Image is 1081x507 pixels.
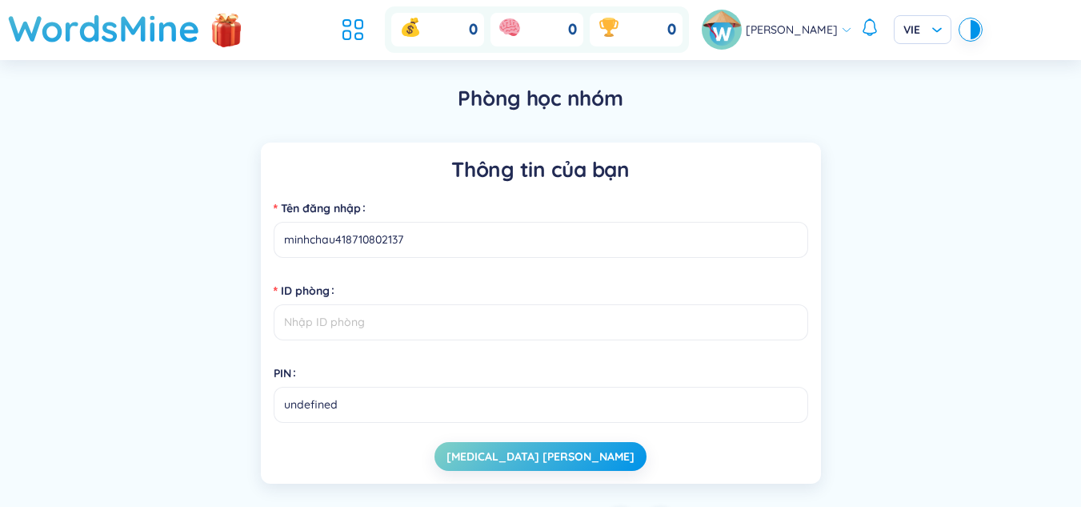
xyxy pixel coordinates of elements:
a: avatar [702,10,746,50]
span: 0 [667,20,676,40]
span: [PERSON_NAME] [746,21,838,38]
span: VIE [903,22,942,38]
label: Tên đăng nhập [274,195,372,221]
img: avatar [702,10,742,50]
input: Tên đăng nhập [274,222,808,258]
label: ID phòng [274,278,341,304]
input: PIN [274,387,808,423]
span: 0 [568,20,577,40]
span: 0 [469,20,478,40]
h5: Thông tin của bạn [274,155,808,184]
input: ID phòng [274,304,808,340]
img: flashSalesIcon.a7f4f837.png [210,5,242,53]
label: PIN [274,360,302,386]
span: [MEDICAL_DATA] [PERSON_NAME] [446,449,635,465]
h5: Phòng học nhóm [458,84,623,113]
button: [MEDICAL_DATA] [PERSON_NAME] [434,442,647,471]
